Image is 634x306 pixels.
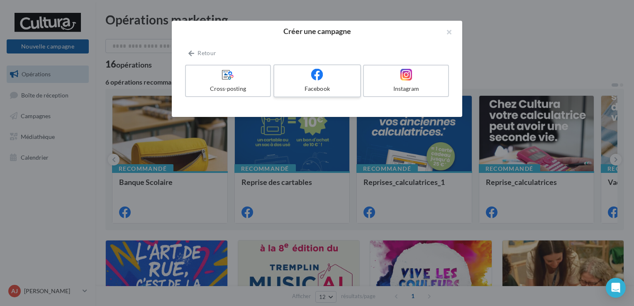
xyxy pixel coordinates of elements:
button: Retour [185,48,219,58]
div: Facebook [278,85,356,93]
div: Instagram [367,85,445,93]
div: Open Intercom Messenger [606,278,626,298]
h2: Créer une campagne [185,27,449,35]
div: Cross-posting [189,85,267,93]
